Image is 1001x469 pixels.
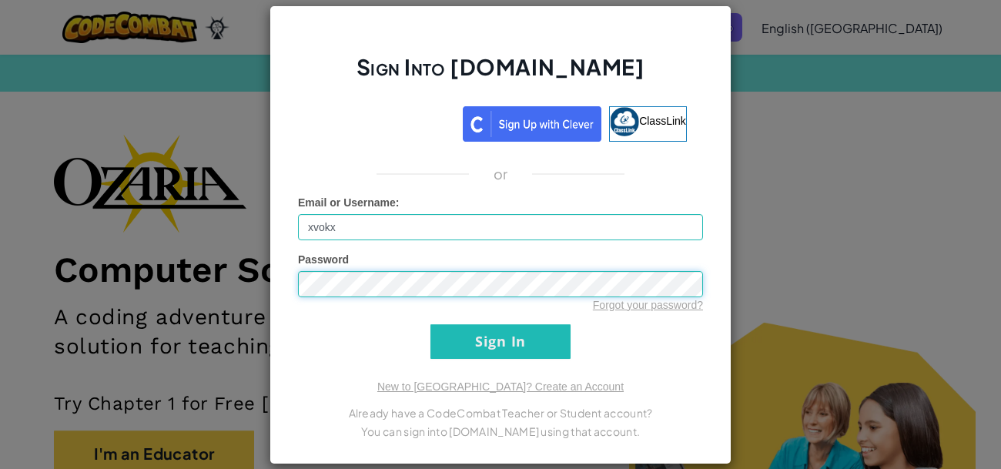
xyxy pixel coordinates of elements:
[298,196,396,209] span: Email or Username
[610,107,639,136] img: classlink-logo-small.png
[593,299,703,311] a: Forgot your password?
[298,404,703,422] p: Already have a CodeCombat Teacher or Student account?
[430,324,571,359] input: Sign In
[298,422,703,441] p: You can sign into [DOMAIN_NAME] using that account.
[639,114,686,126] span: ClassLink
[298,195,400,210] label: :
[306,105,463,139] iframe: Sign in with Google Button
[298,253,349,266] span: Password
[463,106,601,142] img: clever_sso_button@2x.png
[377,380,624,393] a: New to [GEOGRAPHIC_DATA]? Create an Account
[298,52,703,97] h2: Sign Into [DOMAIN_NAME]
[494,165,508,183] p: or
